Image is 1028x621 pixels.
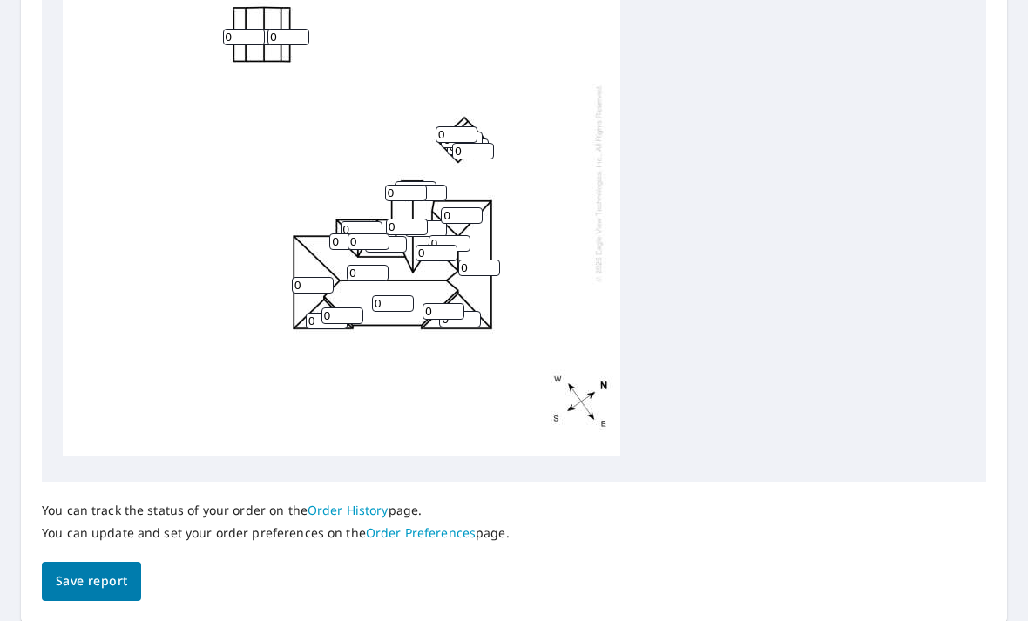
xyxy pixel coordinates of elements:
a: Order Preferences [366,524,476,541]
a: Order History [308,502,389,518]
button: Save report [42,562,141,601]
span: Save report [56,570,127,592]
p: You can update and set your order preferences on the page. [42,525,510,541]
p: You can track the status of your order on the page. [42,503,510,518]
